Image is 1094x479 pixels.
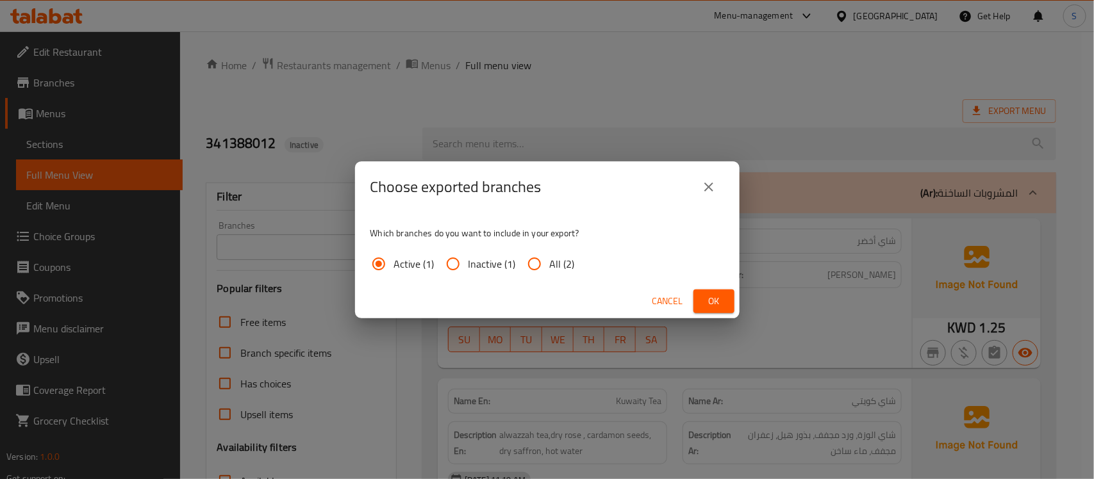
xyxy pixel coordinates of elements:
[652,293,683,309] span: Cancel
[693,172,724,202] button: close
[693,289,734,313] button: Ok
[370,177,542,197] h2: Choose exported branches
[394,256,435,272] span: Active (1)
[704,293,724,309] span: Ok
[550,256,575,272] span: All (2)
[468,256,516,272] span: Inactive (1)
[370,227,724,239] p: Which branches do you want to include in your export?
[647,289,688,313] button: Cancel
